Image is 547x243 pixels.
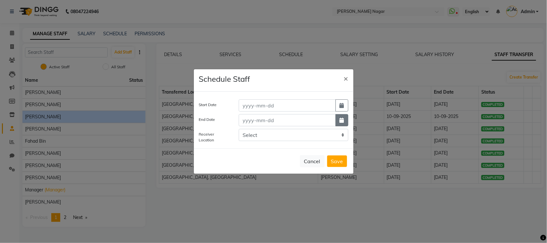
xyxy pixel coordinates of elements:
[239,99,336,112] input: yyyy-mm-dd
[327,155,347,167] button: Save
[239,114,336,126] input: yyyy-mm-dd
[199,131,229,143] label: Receiver Location
[199,102,217,108] label: Start Date
[199,117,215,122] label: End Date
[199,74,250,84] h4: Schedule Staff
[300,155,325,167] button: Cancel
[344,73,348,83] span: ×
[339,69,353,87] button: Close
